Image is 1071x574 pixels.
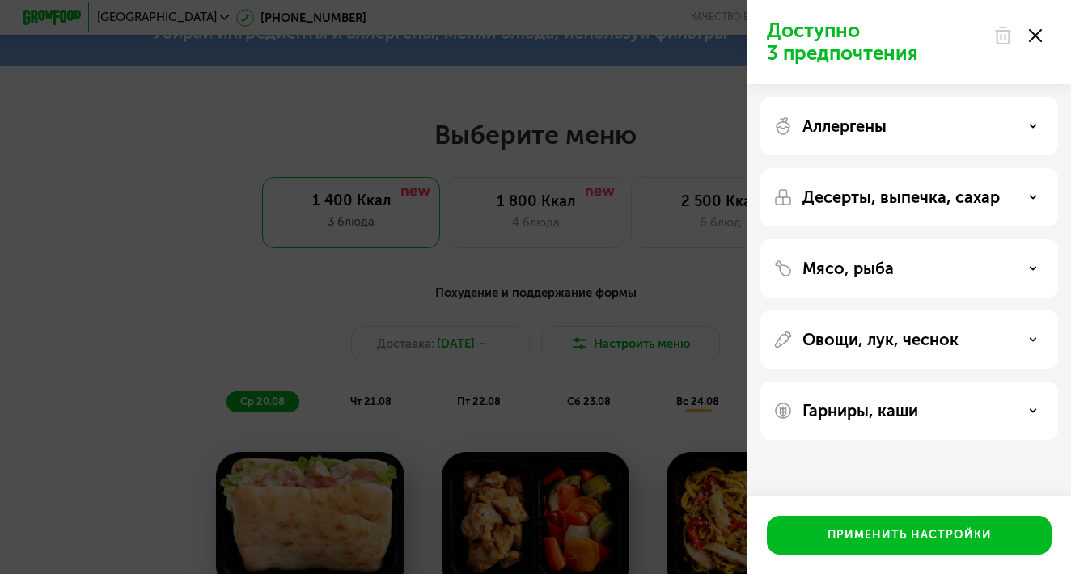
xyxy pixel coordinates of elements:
[767,516,1052,555] button: Применить настройки
[828,527,992,543] div: Применить настройки
[802,188,1000,207] p: Десерты, выпечка, сахар
[802,330,959,349] p: Овощи, лук, чеснок
[767,19,984,65] p: Доступно 3 предпочтения
[802,401,918,420] p: Гарниры, каши
[802,116,887,136] p: Аллергены
[802,259,894,278] p: Мясо, рыба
